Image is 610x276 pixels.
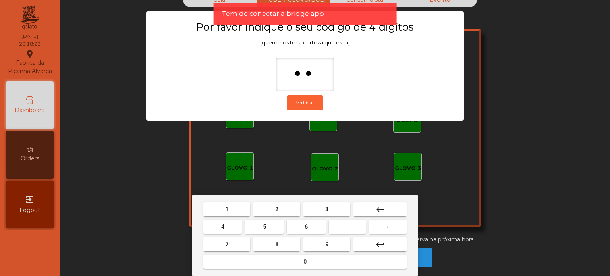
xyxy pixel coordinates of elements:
span: 9 [325,241,328,247]
span: 7 [225,241,228,247]
button: 3 [303,202,350,216]
button: 7 [203,237,250,251]
button: Verificar [287,95,323,110]
span: 4 [221,224,224,230]
button: 1 [203,202,250,216]
span: 8 [275,241,278,247]
button: 0 [203,255,407,269]
span: 5 [263,224,266,230]
span: . [346,224,348,230]
span: Tem de conectar a bridge app [222,9,324,19]
button: - [369,220,407,234]
button: . [329,220,366,234]
span: 3 [325,206,328,212]
button: 5 [245,220,284,234]
span: 6 [305,224,308,230]
span: - [386,224,389,230]
mat-icon: keyboard_backspace [375,205,385,214]
button: 8 [253,237,300,251]
mat-icon: keyboard_return [375,240,385,249]
span: (queremos ter a certeza que és tu) [260,40,350,46]
button: 9 [303,237,350,251]
span: 1 [225,206,228,212]
button: 4 [203,220,242,234]
h3: Por favor indique o seu código de 4 digítos [162,21,448,33]
button: 2 [253,202,300,216]
span: 0 [303,259,307,265]
span: 2 [275,206,278,212]
button: 6 [287,220,325,234]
